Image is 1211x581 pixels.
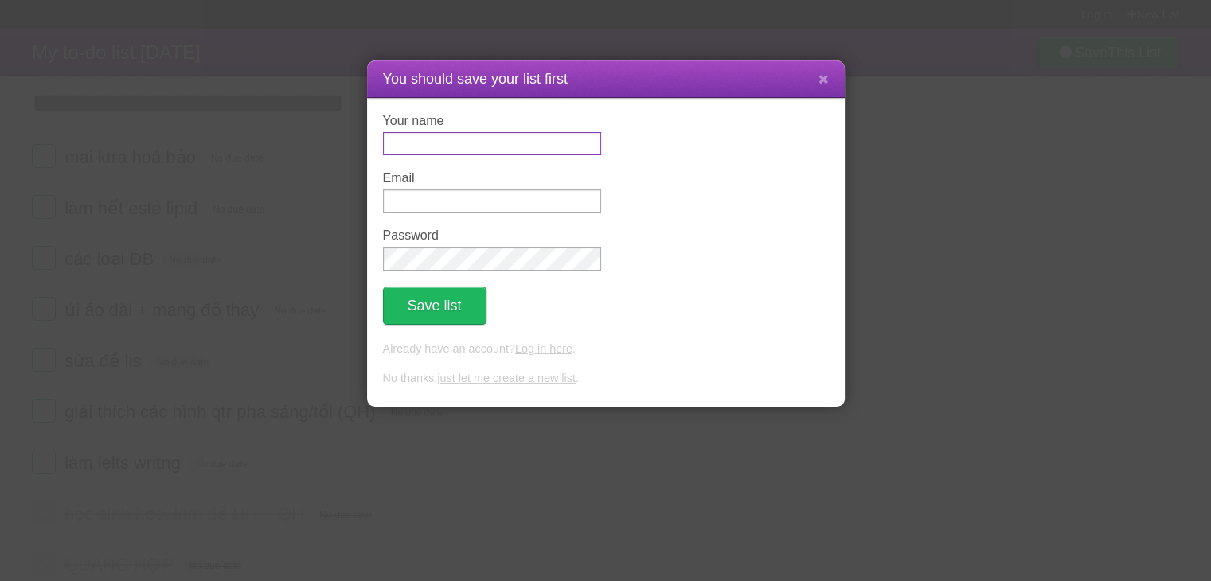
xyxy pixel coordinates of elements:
[437,372,576,384] a: just let me create a new list
[383,370,829,388] p: No thanks, .
[383,287,486,325] button: Save list
[383,341,829,358] p: Already have an account? .
[383,171,601,185] label: Email
[383,228,601,243] label: Password
[383,114,601,128] label: Your name
[515,342,572,355] a: Log in here
[383,68,829,90] h1: You should save your list first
